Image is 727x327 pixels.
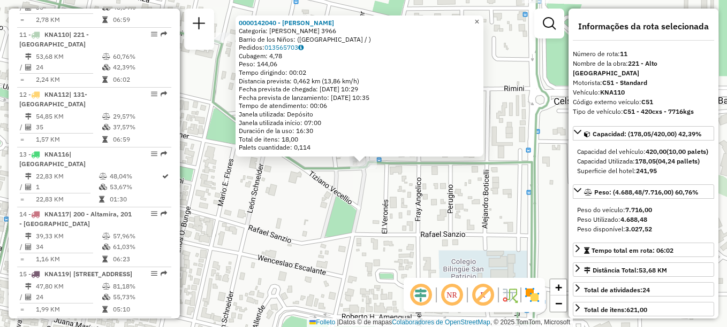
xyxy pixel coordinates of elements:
[151,91,157,97] em: Opções
[337,318,339,326] span: |
[109,171,161,182] td: 48,04%
[112,111,166,122] td: 29,57%
[151,211,157,217] em: Opções
[573,59,714,78] div: Nombre de la obra:
[573,143,714,180] div: Capacidad: (178,05/420,00) 42,39%
[620,215,647,223] strong: 4.688,48
[641,98,653,106] strong: C51
[19,254,25,264] td: =
[19,90,87,108] span: | 131- [GEOGRAPHIC_DATA]
[35,182,99,192] td: 1
[112,134,166,145] td: 06:59
[471,15,483,28] a: Cerrar ventana emergente
[25,64,32,71] i: Total de Atividades
[113,3,135,11] font: 48,04%
[19,122,25,133] td: /
[112,51,166,62] td: 60,76%
[102,53,110,60] i: % de utilização do peso
[19,194,25,205] td: =
[112,74,166,85] td: 06:02
[239,68,480,77] div: Tempo dirigindo: 00:02
[102,136,108,143] i: Tempo total em rota
[439,282,465,308] span: Ocultar NR
[239,52,282,60] font: Cubagem: 4,78
[25,173,32,180] i: Distância Total
[625,206,652,214] strong: 7.716,00
[239,27,480,35] div: Categoría: [PERSON_NAME] 3966
[602,79,647,87] strong: C51 - Standard
[112,281,166,292] td: 81,18%
[239,143,480,152] div: Palets cuantidade: 0,114
[151,151,157,157] em: Opções
[577,224,710,234] div: Peso disponível:
[620,50,627,58] strong: 11
[501,286,518,303] img: Fluxo de ruas
[35,254,102,264] td: 1,16 KM
[239,135,480,144] div: Total de itens: 18,00
[35,111,102,122] td: 54,85 KM
[635,157,656,165] strong: 178,05
[19,30,89,48] span: | 221 - [GEOGRAPHIC_DATA]
[577,206,652,214] span: Peso do veículo:
[35,194,99,205] td: 22,83 KM
[19,210,31,218] font: 14 -
[25,53,32,60] i: Distância Total
[594,188,699,196] span: Peso: (4.688,48/7.716,00) 60,76%
[161,31,167,37] em: Rota exportada
[573,126,714,141] a: Capacidad: (178,05/420,00) 42,39%
[112,231,166,242] td: 57,96%
[112,304,166,315] td: 05:10
[593,130,702,138] span: Capacidad: (178,05/420,00) 42,39%
[161,270,167,277] em: Rota exportada
[99,173,107,180] i: % de utilização do peso
[35,122,102,133] td: 35
[113,63,135,71] font: 42,39%
[656,157,700,165] strong: (04,24 pallets)
[573,21,714,32] h4: Informações da rota selecionada
[573,262,714,277] a: Distância Total:53,68 KM
[639,266,667,274] span: 53,68 KM
[113,123,135,131] font: 37,57%
[307,318,573,327] div: Datos © de mapas , © 2025 TomTom, Microsoft
[573,201,714,238] div: Peso: (4.688,48/7.716,00) 60,76%
[102,294,110,300] i: % de utilização da cubagem
[573,49,714,59] div: Número de rota:
[102,233,110,239] i: % de utilização do peso
[35,134,102,145] td: 1,57 KM
[35,281,102,292] td: 47,80 KM
[102,113,110,120] i: % de utilização do peso
[667,147,708,155] strong: (10,00 palets)
[102,17,108,23] i: Tempo total em rota
[239,77,480,85] div: Distancia prevista: 0,462 km (13,86 km/h)
[600,88,625,96] strong: KNA110
[577,147,708,155] font: Capacidad del vehículo:
[584,286,650,294] span: Total de atividades:
[642,286,650,294] strong: 24
[19,74,25,85] td: =
[474,17,479,26] span: ×
[109,194,161,205] td: 01:30
[239,127,480,135] div: Duración de la uso: 16:30
[110,183,132,191] font: 53,67%
[25,283,32,290] i: Distância Total
[239,119,480,127] div: Janela utilizada início: 07:00
[577,166,710,176] div: Superficie del hotel:
[646,147,667,155] strong: 420,00
[35,74,102,85] td: 2,24 KM
[239,19,334,27] strong: 0000142040 - [PERSON_NAME]
[636,167,657,175] strong: 241,95
[19,62,25,73] td: /
[264,43,304,51] a: 013565703
[35,231,102,242] td: 39,33 KM
[19,134,25,145] td: =
[19,242,25,252] td: /
[524,286,541,303] img: Exibir/Ocultar setores
[539,13,560,34] a: Exibir filtros
[113,243,135,251] font: 61,03%
[188,13,210,37] a: Nova sessão e pesquisa
[44,270,69,278] span: KNA119
[593,266,667,274] font: Distância Total:
[592,246,673,254] span: Tempo total em rota: 06:02
[19,14,25,25] td: =
[623,107,694,115] strong: C51 - 420cxs - 7716kgs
